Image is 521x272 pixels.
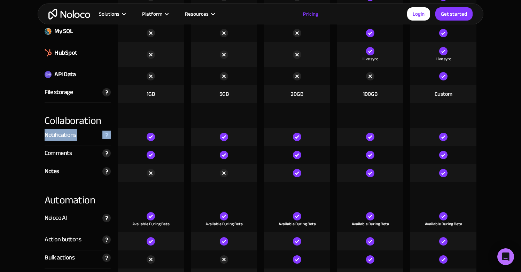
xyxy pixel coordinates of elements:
div: Resources [176,9,223,18]
div: 100GB [363,90,378,98]
div: Platform [142,9,162,18]
div: Bulk actions [45,252,75,263]
div: 5GB [219,90,229,98]
div: My SQL [54,26,73,37]
a: Login [407,7,430,21]
div: Live sync [363,55,378,62]
div: Comments [45,148,72,158]
div: HubSpot [54,48,77,58]
div: 20GB [291,90,303,98]
div: Custom [435,90,452,98]
div: Available During Beta [425,220,462,227]
div: Solutions [90,9,133,18]
div: Notifications [45,130,76,140]
div: Automation [45,182,111,207]
div: Available During Beta [352,220,389,227]
div: File storage [45,87,73,98]
div: 1GB [147,90,155,98]
a: home [48,9,90,20]
div: API Data [54,69,76,80]
div: Resources [185,9,209,18]
div: Solutions [99,9,119,18]
div: Platform [133,9,176,18]
div: Action buttons [45,234,81,245]
div: Available During Beta [279,220,316,227]
div: Available During Beta [205,220,243,227]
a: Pricing [294,9,327,18]
div: Noloco AI [45,213,67,223]
div: Collaboration [45,103,111,128]
div: Available During Beta [132,220,170,227]
a: Get started [435,7,473,21]
div: Notes [45,166,59,177]
div: Open Intercom Messenger [497,248,514,265]
div: Live sync [436,55,451,62]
